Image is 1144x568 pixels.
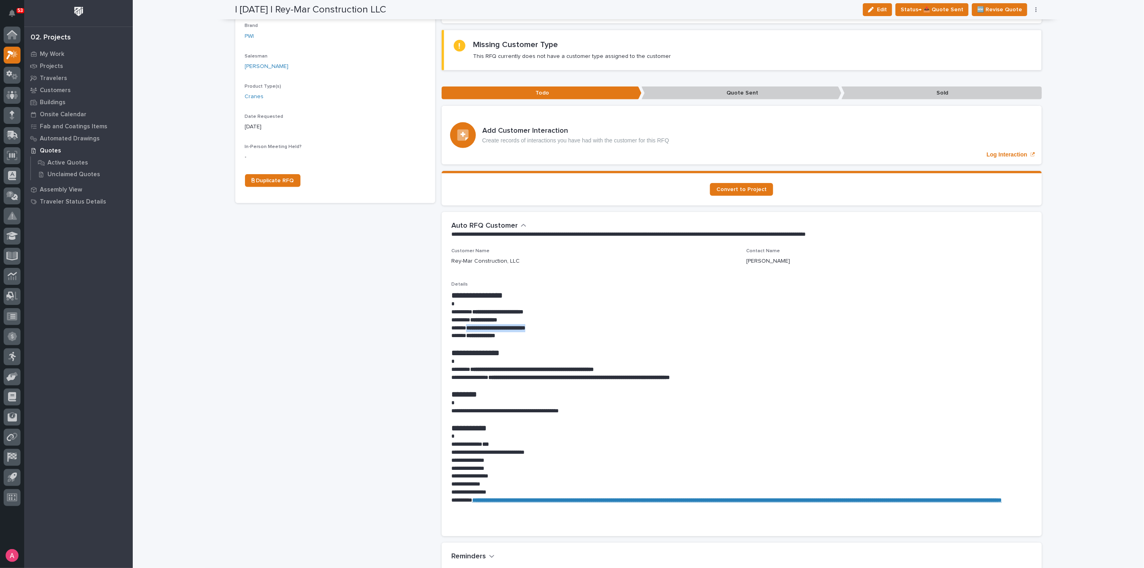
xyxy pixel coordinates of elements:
span: In-Person Meeting Held? [245,144,302,149]
span: Details [451,282,468,287]
p: Active Quotes [47,159,88,167]
p: Customers [40,87,71,94]
button: Edit [863,3,892,16]
div: Notifications53 [10,10,21,23]
p: Sold [842,86,1041,100]
p: - [245,153,426,161]
button: Reminders [451,552,495,561]
p: Fab and Coatings Items [40,123,107,130]
button: Notifications [4,5,21,22]
p: Buildings [40,99,66,106]
button: Auto RFQ Customer [451,222,527,230]
h2: Missing Customer Type [473,40,558,49]
p: Automated Drawings [40,135,100,142]
p: [DATE] [245,123,426,131]
p: [PERSON_NAME] [747,257,790,265]
span: Salesman [245,54,268,59]
p: Rey-Mar Construction, LLC [451,257,520,265]
button: Status→ 📤 Quote Sent [895,3,969,16]
p: Projects [40,63,63,70]
p: Quote Sent [642,86,842,100]
div: 02. Projects [31,33,71,42]
a: Onsite Calendar [24,108,133,120]
span: Customer Name [451,249,490,253]
span: ⎘ Duplicate RFQ [251,178,294,183]
span: Product Type(s) [245,84,282,89]
a: Customers [24,84,133,96]
button: users-avatar [4,547,21,564]
span: 🆕 Revise Quote [977,5,1022,14]
a: Log Interaction [442,106,1042,165]
span: Brand [245,23,258,28]
h2: Reminders [451,552,486,561]
p: Log Interaction [987,151,1027,158]
a: Assembly View [24,183,133,196]
h3: Add Customer Interaction [482,127,669,136]
span: Status→ 📤 Quote Sent [901,5,963,14]
p: Unclaimed Quotes [47,171,100,178]
p: 53 [18,8,23,13]
a: Convert to Project [710,183,773,196]
p: Traveler Status Details [40,198,106,206]
a: Projects [24,60,133,72]
a: Automated Drawings [24,132,133,144]
button: 🆕 Revise Quote [972,3,1027,16]
a: ⎘ Duplicate RFQ [245,174,300,187]
p: Onsite Calendar [40,111,86,118]
a: Fab and Coatings Items [24,120,133,132]
a: Cranes [245,93,264,101]
a: Unclaimed Quotes [31,169,133,180]
a: Travelers [24,72,133,84]
p: Quotes [40,147,61,154]
p: My Work [40,51,64,58]
h2: Auto RFQ Customer [451,222,518,230]
p: Create records of interactions you have had with the customer for this RFQ [482,137,669,144]
p: Assembly View [40,186,82,193]
a: PWI [245,32,254,41]
h2: | [DATE] | Rey-Mar Construction LLC [235,4,387,16]
a: Buildings [24,96,133,108]
img: Workspace Logo [71,4,86,19]
span: Convert to Project [716,187,767,192]
a: Quotes [24,144,133,156]
span: Date Requested [245,114,284,119]
p: Todo [442,86,642,100]
span: Edit [877,6,887,13]
p: This RFQ currently does not have a customer type assigned to the customer [473,53,671,60]
a: Active Quotes [31,157,133,168]
span: Contact Name [747,249,780,253]
a: My Work [24,48,133,60]
a: [PERSON_NAME] [245,62,289,71]
a: Traveler Status Details [24,196,133,208]
p: Travelers [40,75,67,82]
